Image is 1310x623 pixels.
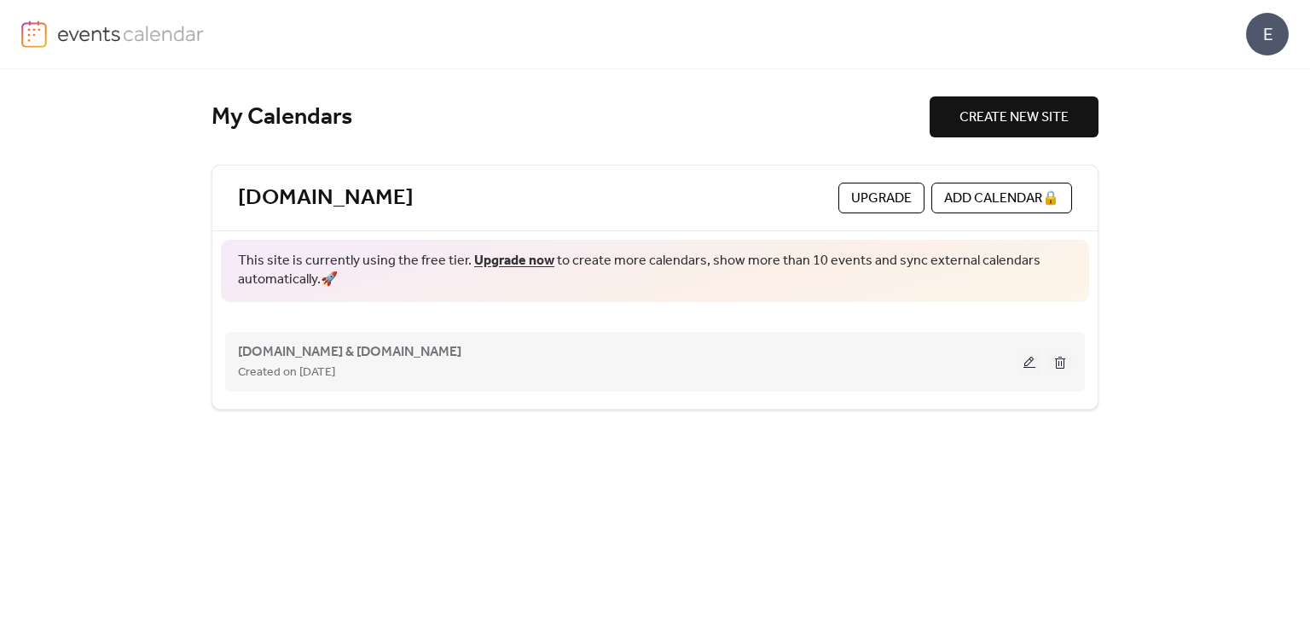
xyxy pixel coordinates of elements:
[238,342,461,363] span: [DOMAIN_NAME] & [DOMAIN_NAME]
[851,189,912,209] span: Upgrade
[238,347,461,357] a: [DOMAIN_NAME] & [DOMAIN_NAME]
[1246,13,1289,55] div: E
[838,183,925,213] button: Upgrade
[238,252,1072,290] span: This site is currently using the free tier. to create more calendars, show more than 10 events an...
[57,20,205,46] img: logo-type
[212,102,930,132] div: My Calendars
[930,96,1098,137] button: CREATE NEW SITE
[238,184,414,213] a: [DOMAIN_NAME]
[474,247,554,274] a: Upgrade now
[21,20,47,48] img: logo
[238,363,335,383] span: Created on [DATE]
[959,108,1069,128] span: CREATE NEW SITE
